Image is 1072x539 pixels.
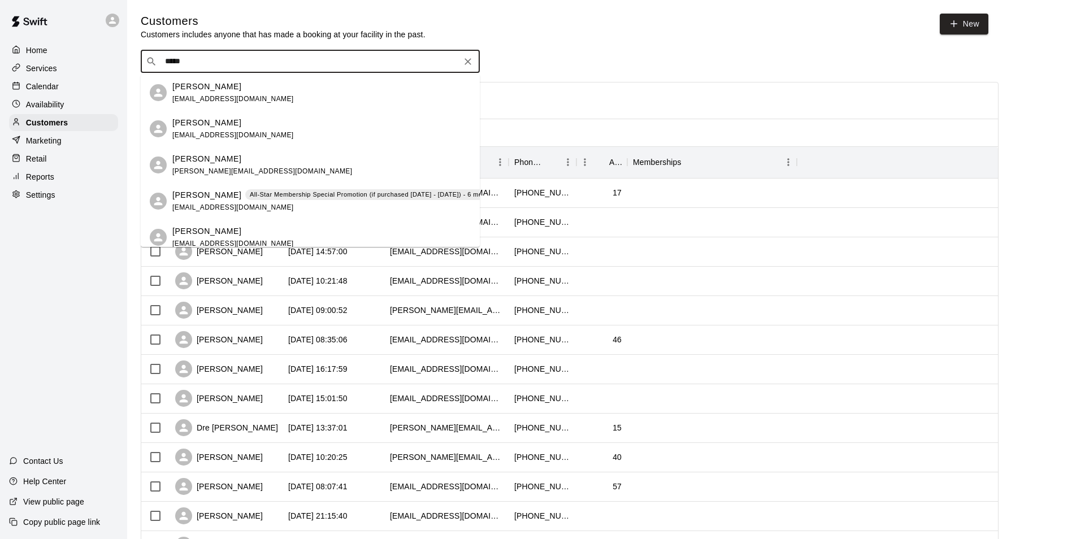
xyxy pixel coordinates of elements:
div: 15 [613,422,622,433]
div: primer1982@gmail.com [390,363,503,375]
div: [PERSON_NAME] [175,390,263,407]
h5: Customers [141,14,426,29]
div: mcbeth.dre@gmail.com [390,422,503,433]
div: Calendar [9,78,118,95]
div: [PERSON_NAME] [175,360,263,377]
a: Settings [9,186,118,203]
p: View public page [23,496,84,507]
p: All-Star Membership Special Promotion (if purchased [DATE] - [DATE]) - 6 month commitment [250,190,530,199]
div: 2025-10-13 09:00:52 [288,305,348,316]
p: [PERSON_NAME] [172,189,241,201]
div: [PERSON_NAME] [175,302,263,319]
p: Contact Us [23,455,63,467]
div: +14808405941 [514,305,571,316]
div: Dre [PERSON_NAME] [175,419,278,436]
div: Retail [9,150,118,167]
div: 2025-10-12 10:20:25 [288,451,348,463]
p: Reports [26,171,54,182]
div: welch.erick@gmail.com [390,451,503,463]
a: New [940,14,988,34]
a: Marketing [9,132,118,149]
div: thuffmann@gmail.com [390,510,503,521]
div: 2025-10-12 13:37:01 [288,422,348,433]
p: Retail [26,153,47,164]
button: Menu [780,154,797,171]
p: [PERSON_NAME] [172,153,241,165]
div: +14803325976 [514,393,571,404]
div: eileen11kelly@gmail.com [390,275,503,286]
div: coachtroydix@gmail.com [390,481,503,492]
div: 17 [613,187,622,198]
div: Age [609,146,622,178]
div: +14808614229 [514,510,571,521]
button: Sort [682,154,697,170]
div: Memberships [627,146,797,178]
span: [EMAIL_ADDRESS][DOMAIN_NAME] [172,203,294,211]
p: Availability [26,99,64,110]
div: Email [384,146,509,178]
div: Jack Thompson [150,229,167,246]
button: Menu [492,154,509,171]
a: Home [9,42,118,59]
div: [PERSON_NAME] [175,478,263,495]
div: [PERSON_NAME] [175,507,263,524]
p: Customers [26,117,68,128]
button: Sort [593,154,609,170]
span: [PERSON_NAME][EMAIL_ADDRESS][DOMAIN_NAME] [172,167,352,175]
div: Search customers by name or email [141,50,480,73]
p: [PERSON_NAME] [172,225,241,237]
div: 2025-10-12 15:01:50 [288,393,348,404]
p: Settings [26,189,55,201]
div: cinthialimash@gmail.com [390,246,503,257]
div: steven thompson [150,120,167,137]
div: 2025-10-11 21:15:40 [288,510,348,521]
div: +14804172825 [514,363,571,375]
a: Services [9,60,118,77]
div: +16193058370 [514,246,571,257]
span: [EMAIL_ADDRESS][DOMAIN_NAME] [172,95,294,103]
div: curt.calvert@paladinsports.org [390,305,503,316]
div: +16027633531 [514,334,571,345]
div: [PERSON_NAME] [175,331,263,348]
div: Phone Number [514,146,544,178]
div: +19288534925 [514,451,571,463]
div: Michele Thompson [150,84,167,101]
div: 2025-10-13 08:35:06 [288,334,348,345]
div: 2025-10-13 14:57:00 [288,246,348,257]
a: Customers [9,114,118,131]
div: 2025-10-12 08:07:41 [288,481,348,492]
div: +14805263800 [514,275,571,286]
button: Sort [544,154,559,170]
div: Phone Number [509,146,576,178]
div: 2025-10-12 16:17:59 [288,363,348,375]
p: Marketing [26,135,62,146]
div: cintronfamily@gmail.com [390,393,503,404]
div: 40 [613,451,622,463]
div: sartinjr4@yahoo.com [390,334,503,345]
span: [EMAIL_ADDRESS][DOMAIN_NAME] [172,131,294,139]
div: +14804909120 [514,422,571,433]
div: Age [576,146,627,178]
div: +12483422737 [514,187,571,198]
div: 2025-10-13 10:21:48 [288,275,348,286]
button: Clear [460,54,476,69]
div: 57 [613,481,622,492]
button: Menu [559,154,576,171]
div: [PERSON_NAME] [175,272,263,289]
div: Greg Thompson [150,157,167,173]
p: [PERSON_NAME] [172,81,241,93]
p: Help Center [23,476,66,487]
a: Availability [9,96,118,113]
div: [PERSON_NAME] [175,243,263,260]
a: Reports [9,168,118,185]
p: Calendar [26,81,59,92]
div: +17732094160 [514,216,571,228]
p: [PERSON_NAME] [172,117,241,129]
button: Menu [576,154,593,171]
